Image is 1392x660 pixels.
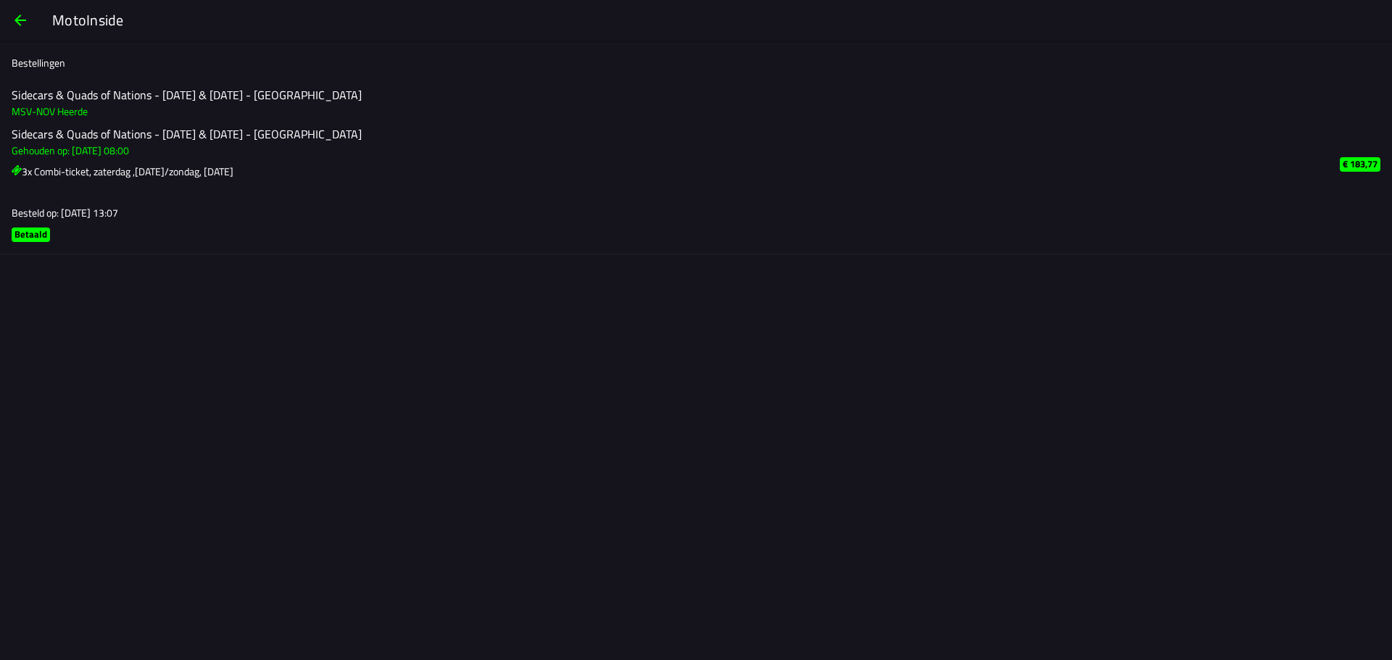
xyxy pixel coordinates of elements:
[12,143,1317,158] h3: Gehouden op: [DATE] 08:00
[38,9,1392,31] ion-title: MotoInside
[12,104,1317,119] h3: MSV-NOV Heerde
[12,205,1317,220] h3: Besteld op: [DATE] 13:07
[12,164,1317,179] h3: 3x Combi-ticket, zaterdag ,[DATE]/zondag, [DATE]
[12,128,1317,141] h2: Sidecars & Quads of Nations - [DATE] & [DATE] - [GEOGRAPHIC_DATA]
[12,55,65,70] ion-label: Bestellingen
[12,88,1317,102] h2: Sidecars & Quads of Nations - [DATE] & [DATE] - [GEOGRAPHIC_DATA]
[1340,157,1380,172] ion-badge: € 183,77
[12,227,50,242] ion-badge: Betaald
